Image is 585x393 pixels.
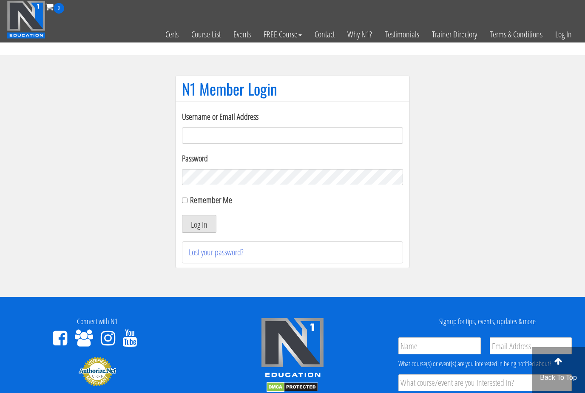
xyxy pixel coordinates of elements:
h1: N1 Member Login [182,80,403,97]
label: Username or Email Address [182,110,403,123]
a: Certs [159,14,185,55]
a: Events [227,14,257,55]
a: Lost your password? [189,246,244,258]
input: What course/event are you interested in? [398,374,572,391]
img: Authorize.Net Merchant - Click to Verify [78,356,116,387]
a: Trainer Directory [426,14,483,55]
h4: Connect with N1 [6,317,189,326]
a: Why N1? [341,14,378,55]
a: Testimonials [378,14,426,55]
a: FREE Course [257,14,308,55]
img: n1-education [7,0,45,39]
div: What course(s) or event(s) are you interested in being notified about? [398,359,572,369]
a: Course List [185,14,227,55]
img: DMCA.com Protection Status [267,382,318,392]
button: Log In [182,215,216,233]
img: n1-edu-logo [261,317,324,380]
input: Name [398,337,480,354]
span: 0 [54,3,64,14]
label: Password [182,152,403,165]
input: Email Address [490,337,572,354]
a: Terms & Conditions [483,14,549,55]
a: Contact [308,14,341,55]
h4: Signup for tips, events, updates & more [396,317,579,326]
a: Log In [549,14,578,55]
label: Remember Me [190,194,232,206]
a: 0 [45,1,64,12]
